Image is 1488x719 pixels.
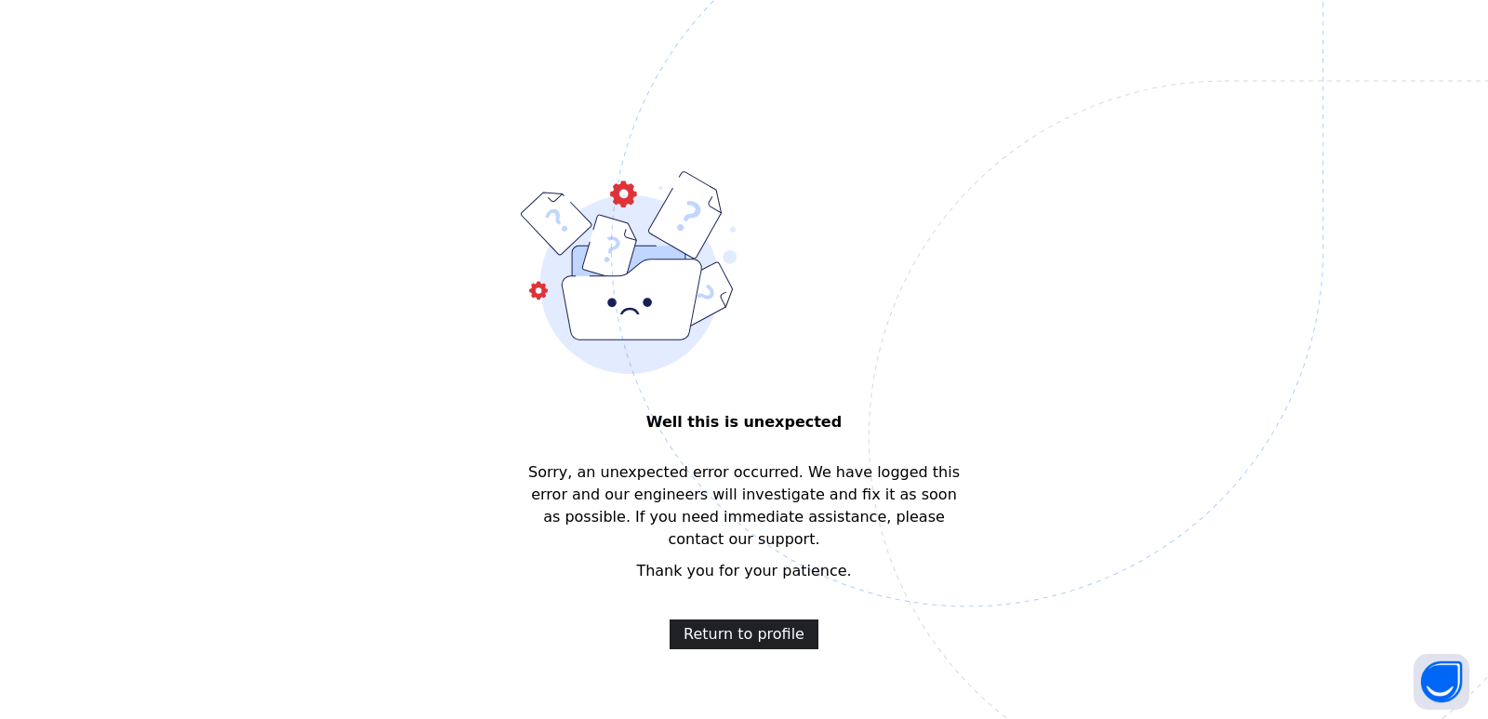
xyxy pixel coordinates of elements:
span: Sorry, an unexpected error occurred. We have logged this error and our engineers will investigate... [521,461,967,551]
span: Well this is unexpected [521,411,967,433]
img: error-bound.9d27ae2af7d8ffd69f21ced9f822e0fd.svg [521,171,737,374]
button: Open asap [1414,654,1469,710]
span: Return to profile [684,623,804,646]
